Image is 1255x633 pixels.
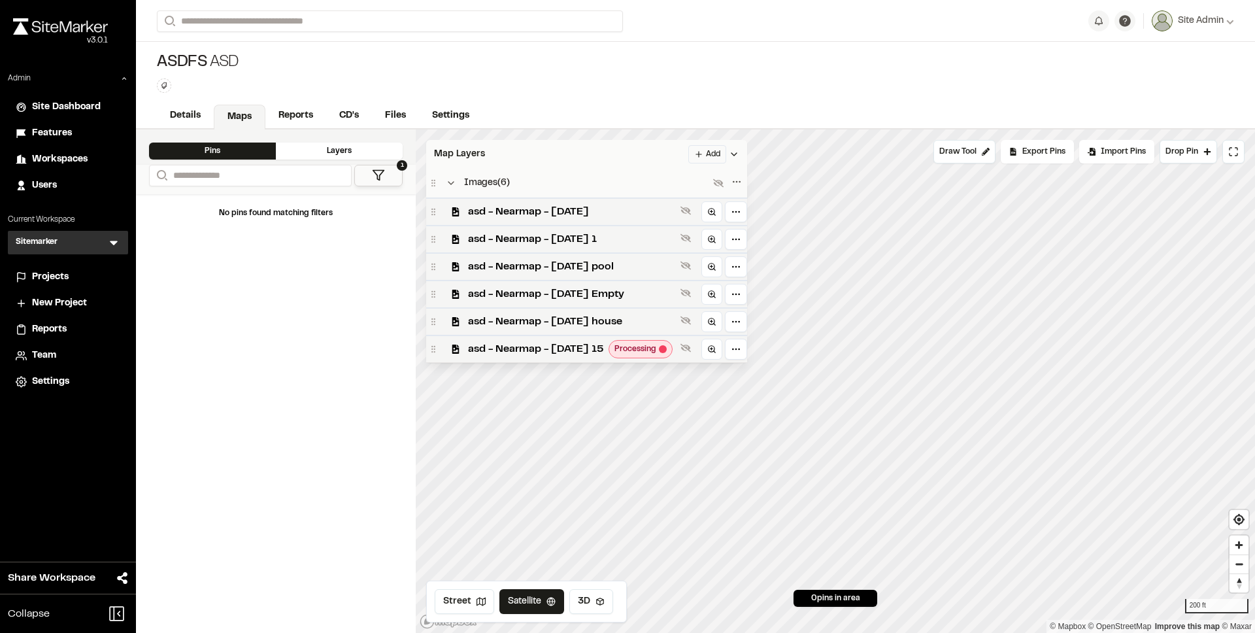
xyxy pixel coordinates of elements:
[397,160,407,171] span: 1
[701,229,722,250] a: Zoom to layer
[8,214,128,226] p: Current Workspace
[416,129,1255,633] canvas: Map
[326,103,372,128] a: CD's
[265,103,326,128] a: Reports
[16,296,120,311] a: New Project
[701,339,722,360] a: Zoom to layer
[32,126,72,141] span: Features
[678,230,694,246] button: Show layer
[157,52,207,73] span: asdfs
[16,349,120,363] a: Team
[1101,146,1146,158] span: Import Pins
[157,52,239,73] div: asd
[659,345,667,353] span: Map layer tileset creation errored with 'No surveys available for the specified area'
[32,270,69,284] span: Projects
[13,35,108,46] div: Oh geez...please don't...
[701,256,722,277] a: Zoom to layer
[32,179,57,193] span: Users
[1230,574,1248,592] span: Reset bearing to north
[32,322,67,337] span: Reports
[939,146,977,158] span: Draw Tool
[1022,146,1065,158] span: Export Pins
[468,231,675,247] span: asd - Nearmap - [DATE] 1
[464,176,510,190] span: Images ( 6 )
[435,589,494,614] button: Street
[1050,622,1086,631] a: Mapbox
[678,258,694,273] button: Show layer
[1152,10,1173,31] img: User
[1230,555,1248,573] button: Zoom out
[16,322,120,337] a: Reports
[499,589,564,614] button: Satellite
[32,152,88,167] span: Workspaces
[16,375,120,389] a: Settings
[16,100,120,114] a: Site Dashboard
[219,210,333,216] span: No pins found matching filters
[13,18,108,35] img: rebrand.png
[614,343,656,355] span: Processing
[1230,510,1248,529] button: Find my location
[354,165,403,186] button: 1
[8,73,31,84] p: Admin
[372,103,419,128] a: Files
[16,152,120,167] a: Workspaces
[32,100,101,114] span: Site Dashboard
[933,140,996,163] button: Draw Tool
[214,105,265,129] a: Maps
[1230,573,1248,592] button: Reset bearing to north
[276,143,403,160] div: Layers
[32,375,69,389] span: Settings
[678,285,694,301] button: Show layer
[468,314,675,330] span: asd - Nearmap - [DATE] house
[1079,140,1154,163] div: Import Pins into your project
[1230,555,1248,573] span: Zoom out
[1230,536,1248,555] button: Zoom in
[434,147,485,162] span: Map Layers
[811,592,860,604] span: 0 pins in area
[1155,622,1220,631] a: Map feedback
[16,126,120,141] a: Features
[157,10,180,32] button: Search
[1165,146,1198,158] span: Drop Pin
[157,78,171,93] button: Edit Tags
[1222,622,1252,631] a: Maxar
[468,259,675,275] span: asd - Nearmap - [DATE] pool
[701,311,722,332] a: Zoom to layer
[678,313,694,328] button: Show layer
[8,570,95,586] span: Share Workspace
[32,349,56,363] span: Team
[701,284,722,305] a: Zoom to layer
[1178,14,1224,28] span: Site Admin
[149,165,173,186] button: Search
[16,236,58,249] h3: Sitemarker
[688,145,726,163] button: Add
[420,614,477,629] a: Mapbox logo
[1185,599,1248,613] div: 200 ft
[1001,140,1074,163] div: No pins available to export
[1152,10,1234,31] button: Site Admin
[149,143,276,160] div: Pins
[157,103,214,128] a: Details
[468,341,603,357] span: asd - Nearmap - [DATE] 15
[16,179,120,193] a: Users
[1160,140,1217,163] button: Drop Pin
[1088,622,1152,631] a: OpenStreetMap
[569,589,613,614] button: 3D
[609,340,673,358] div: Map layer tileset creation errored with 'No surveys available for the specified area'
[468,286,675,302] span: asd - Nearmap - [DATE] Empty
[706,148,720,160] span: Add
[468,204,675,220] span: asd - Nearmap - [DATE]
[419,103,482,128] a: Settings
[678,203,694,218] button: Show layer
[16,270,120,284] a: Projects
[8,606,50,622] span: Collapse
[701,201,722,222] a: Zoom to layer
[32,296,87,311] span: New Project
[678,340,694,356] button: Show layer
